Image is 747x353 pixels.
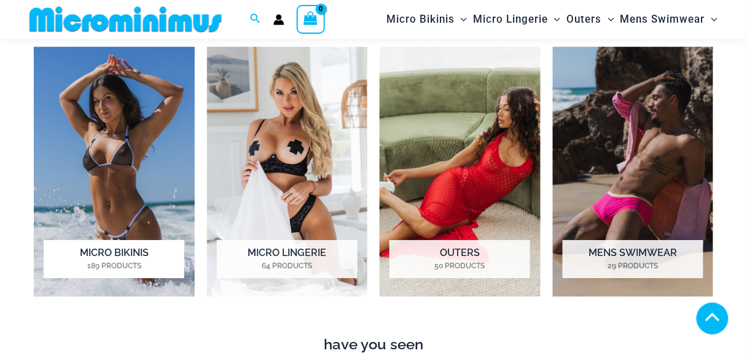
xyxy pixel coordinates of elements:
img: Outers [380,47,541,297]
span: Outers [567,4,602,35]
h2: Mens Swimwear [563,240,703,278]
mark: 29 Products [563,260,703,271]
a: Visit product category Micro Lingerie [207,47,368,297]
img: Micro Lingerie [207,47,368,297]
a: Visit product category Mens Swimwear [553,47,714,297]
img: Micro Bikinis [34,47,195,297]
span: Micro Lingerie [473,4,548,35]
mark: 50 Products [389,260,530,271]
a: Micro BikinisMenu ToggleMenu Toggle [383,4,470,35]
img: MM SHOP LOGO FLAT [25,6,227,33]
a: Account icon link [273,14,284,25]
span: Menu Toggle [602,4,614,35]
span: Micro Bikinis [386,4,455,35]
mark: 64 Products [217,260,358,271]
span: Menu Toggle [455,4,467,35]
span: Menu Toggle [548,4,560,35]
a: Visit product category Micro Bikinis [34,47,195,297]
a: Micro LingerieMenu ToggleMenu Toggle [470,4,563,35]
a: Search icon link [250,12,261,27]
h2: Micro Bikinis [44,240,184,278]
a: OutersMenu ToggleMenu Toggle [564,4,617,35]
a: Visit product category Outers [380,47,541,297]
span: Mens Swimwear [620,4,705,35]
h2: Micro Lingerie [217,240,358,278]
a: View Shopping Cart, empty [297,5,325,33]
a: Mens SwimwearMenu ToggleMenu Toggle [617,4,721,35]
h2: Outers [389,240,530,278]
img: Mens Swimwear [553,47,714,297]
span: Menu Toggle [705,4,718,35]
nav: Site Navigation [381,2,722,37]
mark: 189 Products [44,260,184,271]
